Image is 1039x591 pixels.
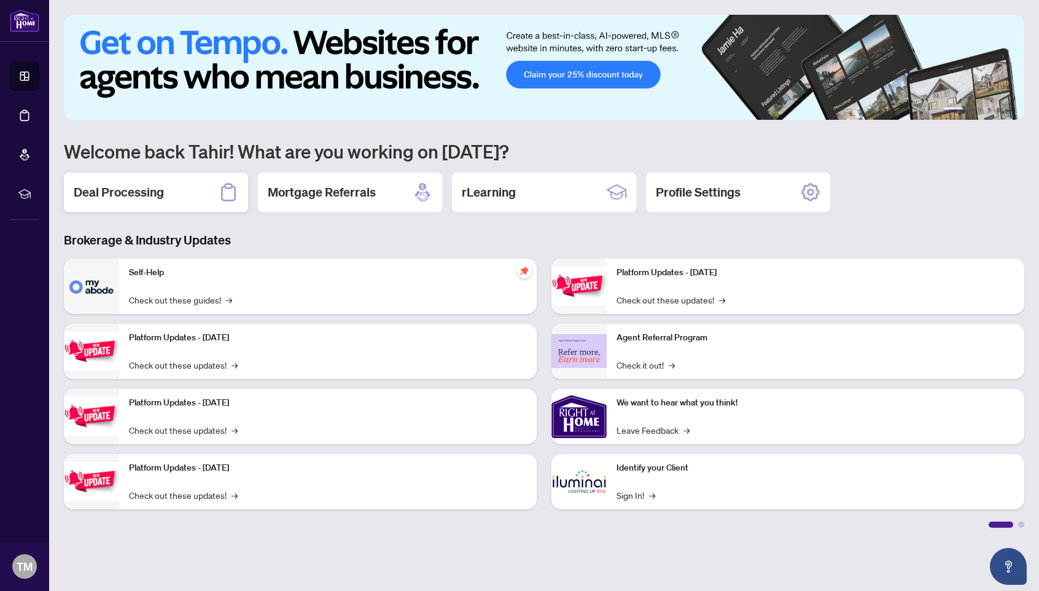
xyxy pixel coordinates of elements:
p: Identify your Client [617,461,1014,475]
span: → [649,488,655,502]
span: → [232,358,238,372]
button: 4 [987,108,992,112]
img: We want to hear what you think! [551,389,607,444]
button: 3 [978,108,983,112]
img: Identify your Client [551,454,607,509]
p: Platform Updates - [DATE] [129,461,527,475]
h2: Mortgage Referrals [268,184,376,201]
h2: Profile Settings [656,184,741,201]
a: Check out these updates!→ [129,358,238,372]
span: → [719,293,725,307]
a: Check it out!→ [617,358,675,372]
img: Agent Referral Program [551,334,607,368]
span: pushpin [517,264,532,278]
span: → [226,293,232,307]
h1: Welcome back Tahir! What are you working on [DATE]? [64,139,1024,163]
span: TM [17,558,33,575]
img: Self-Help [64,259,119,314]
a: Check out these updates!→ [129,488,238,502]
a: Sign In!→ [617,488,655,502]
p: Platform Updates - [DATE] [617,266,1014,280]
span: → [669,358,675,372]
img: Platform Updates - July 8, 2025 [64,462,119,501]
p: We want to hear what you think! [617,396,1014,410]
img: logo [10,9,39,32]
button: 2 [968,108,973,112]
button: 5 [997,108,1002,112]
p: Agent Referral Program [617,331,1014,345]
p: Platform Updates - [DATE] [129,331,527,345]
img: Platform Updates - September 16, 2025 [64,332,119,370]
button: 6 [1007,108,1012,112]
a: Check out these updates!→ [129,423,238,437]
img: Slide 0 [64,15,1024,120]
a: Check out these updates!→ [617,293,725,307]
h2: Deal Processing [74,184,164,201]
span: → [683,423,690,437]
a: Leave Feedback→ [617,423,690,437]
span: → [232,488,238,502]
span: → [232,423,238,437]
img: Platform Updates - July 21, 2025 [64,397,119,436]
h2: rLearning [462,184,516,201]
button: 1 [943,108,963,112]
button: Open asap [990,548,1027,585]
img: Platform Updates - June 23, 2025 [551,267,607,305]
p: Self-Help [129,266,527,280]
h3: Brokerage & Industry Updates [64,232,1024,249]
a: Check out these guides!→ [129,293,232,307]
p: Platform Updates - [DATE] [129,396,527,410]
